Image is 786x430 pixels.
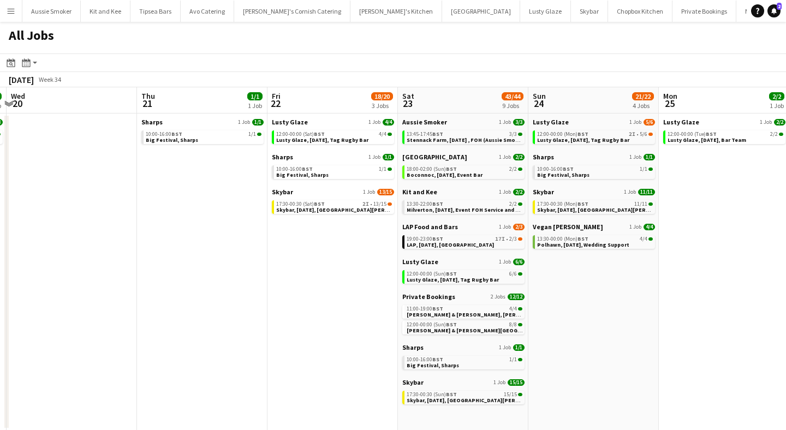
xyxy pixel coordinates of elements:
[402,223,458,231] span: LAP Food and Bars
[533,223,655,251] div: Vegan [PERSON_NAME]1 Job4/413:30-00:00 (Mon)BST4/4Polhawn, [DATE], Wedding Support
[141,118,163,126] span: Sharps
[513,154,525,160] span: 2/2
[513,224,525,230] span: 2/3
[407,276,499,283] span: Lusty Glaze, 23rd August, Tag Rugby Bar
[518,168,522,171] span: 2/2
[9,74,34,85] div: [DATE]
[402,188,437,196] span: Kit and Kee
[402,378,525,386] a: Skybar1 Job15/15
[537,130,653,143] a: 12:00-00:00 (Mon)BST2I•5/6Lusty Glaze, [DATE], Tag Rugby Bar
[518,307,522,310] span: 4/4
[81,1,130,22] button: Kit and Kee
[141,118,264,126] a: Sharps1 Job1/1
[499,154,511,160] span: 1 Job
[146,136,198,144] span: Big Festival, Sharps
[537,201,588,207] span: 17:30-00:30 (Mon)
[563,165,574,172] span: BST
[668,132,717,137] span: 12:00-00:00 (Tue)
[537,132,588,137] span: 12:00-00:00 (Mon)
[272,153,293,161] span: Sharps
[252,119,264,126] span: 1/1
[774,119,785,126] span: 2/2
[402,292,525,301] a: Private Bookings2 Jobs12/12
[533,118,655,126] a: Lusty Glaze1 Job5/6
[11,91,25,101] span: Wed
[668,130,783,143] a: 12:00-00:00 (Tue)BST2/2Lusty Glaze, [DATE], Bar Team
[509,201,517,207] span: 2/2
[407,171,483,178] span: Boconnoc, 23rd August, Event Bar
[518,133,522,136] span: 3/3
[432,235,443,242] span: BST
[633,101,653,110] div: 4 Jobs
[402,188,525,223] div: Kit and Kee1 Job2/213:30-22:00BST2/2Milverton, [DATE], Event FOH Service and FOH (Kit and Kee)
[629,224,641,230] span: 1 Job
[407,201,443,207] span: 13:30-22:00
[706,130,717,138] span: BST
[402,118,525,153] div: Aussie Smoker1 Job3/313:45-17:45BST3/3Stennack Farm, [DATE] , FOH (Aussie Smoker)
[363,189,375,195] span: 1 Job
[388,168,392,171] span: 1/1
[140,97,155,110] span: 21
[407,322,457,327] span: 12:00-00:00 (Sun)
[499,259,511,265] span: 1 Job
[760,119,772,126] span: 1 Job
[402,118,525,126] a: Aussie Smoker1 Job3/3
[36,75,63,83] span: Week 34
[402,153,525,188] div: [GEOGRAPHIC_DATA]1 Job2/218:00-02:00 (Sun)BST2/2Boconnoc, [DATE], Event Bar
[648,168,653,171] span: 1/1
[248,101,262,110] div: 1 Job
[276,171,329,178] span: Big Festival, Sharps
[508,379,525,386] span: 15/15
[520,1,571,22] button: Lusty Glaze
[272,153,394,161] a: Sharps1 Job1/1
[368,119,380,126] span: 1 Job
[171,130,182,138] span: BST
[181,1,234,22] button: Avo Catering
[537,165,653,178] a: 10:00-16:00BST1/1Big Festival, Sharps
[272,118,394,153] div: Lusty Glaze1 Job4/412:00-00:00 (Sat)BST4/4Lusty Glaze, [DATE], Tag Rugby Bar
[407,306,443,312] span: 11:00-19:00
[276,136,368,144] span: Lusty Glaze, 22nd August, Tag Rugby Bar
[146,132,182,137] span: 10:00-16:00
[533,153,655,161] a: Sharps1 Job1/1
[577,130,588,138] span: BST
[509,166,517,172] span: 2/2
[407,132,443,137] span: 13:45-17:45
[777,3,782,10] span: 2
[533,153,655,188] div: Sharps1 Job1/110:00-16:00BST1/1Big Festival, Sharps
[402,378,424,386] span: Skybar
[499,189,511,195] span: 1 Job
[432,356,443,363] span: BST
[577,200,588,207] span: BST
[276,200,392,213] a: 17:30-00:30 (Sat)BST2I•13/15Skybar, [DATE], [GEOGRAPHIC_DATA][PERSON_NAME]
[608,1,672,22] button: Chopbox Kitchen
[518,393,522,396] span: 15/15
[402,292,525,343] div: Private Bookings2 Jobs12/1211:00-19:00BST4/4[PERSON_NAME] & [PERSON_NAME], [PERSON_NAME], [DATE]1...
[407,236,522,242] div: •
[432,305,443,312] span: BST
[276,206,415,213] span: Skybar, 22nd August, St Agnes
[402,223,525,231] a: LAP Food and Bars1 Job2/3
[648,202,653,206] span: 11/11
[533,118,655,153] div: Lusty Glaze1 Job5/612:00-00:00 (Mon)BST2I•5/6Lusty Glaze, [DATE], Tag Rugby Bar
[402,343,525,351] a: Sharps1 Job1/1
[276,165,392,178] a: 10:00-16:00BST1/1Big Festival, Sharps
[402,378,525,407] div: Skybar1 Job15/1517:30-00:30 (Sun)BST15/15Skybar, [DATE], [GEOGRAPHIC_DATA][PERSON_NAME]
[407,321,522,333] a: 12:00-00:00 (Sun)BST8/8[PERSON_NAME] & [PERSON_NAME][GEOGRAPHIC_DATA], [DATE]
[314,200,325,207] span: BST
[272,118,394,126] a: Lusty Glaze1 Job4/4
[518,323,522,326] span: 8/8
[629,154,641,160] span: 1 Job
[509,271,517,277] span: 6/6
[509,132,517,137] span: 3/3
[371,92,393,100] span: 18/20
[407,392,457,397] span: 17:30-00:30 (Sun)
[502,92,523,100] span: 43/44
[533,188,655,196] a: Skybar1 Job11/11
[379,132,386,137] span: 4/4
[146,130,261,143] a: 10:00-16:00BST1/1Big Festival, Sharps
[272,153,394,188] div: Sharps1 Job1/110:00-16:00BST1/1Big Festival, Sharps
[779,133,783,136] span: 2/2
[672,1,736,22] button: Private Bookings
[533,223,603,231] span: Vegan Magda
